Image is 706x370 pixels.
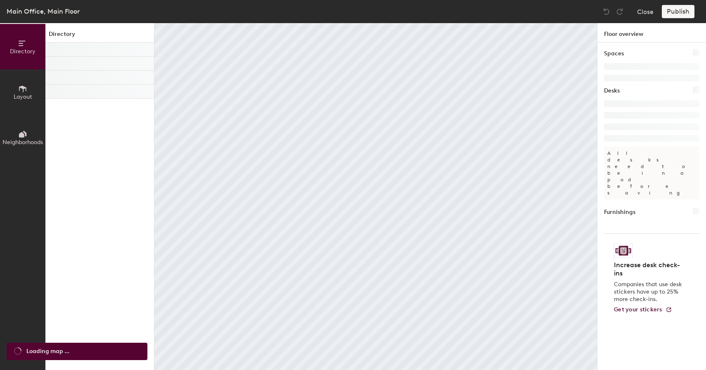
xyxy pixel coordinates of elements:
h1: Floor overview [597,23,706,43]
span: Directory [10,48,36,55]
span: Neighborhoods [2,139,43,146]
span: Layout [14,93,32,100]
h1: Directory [45,30,154,43]
img: Undo [602,7,611,16]
p: All desks need to be in a pod before saving [604,147,699,199]
p: Companies that use desk stickers have up to 25% more check-ins. [614,281,685,303]
h1: Furnishings [604,208,635,217]
h1: Spaces [604,49,624,58]
img: Sticker logo [614,244,633,258]
canvas: Map [154,23,597,370]
span: Get your stickers [614,306,662,313]
span: Loading map ... [26,347,69,356]
h1: Desks [604,86,620,95]
h4: Increase desk check-ins [614,261,685,277]
div: Main Office, Main Floor [7,6,80,17]
img: Redo [616,7,624,16]
button: Close [637,5,654,18]
a: Get your stickers [614,306,672,313]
